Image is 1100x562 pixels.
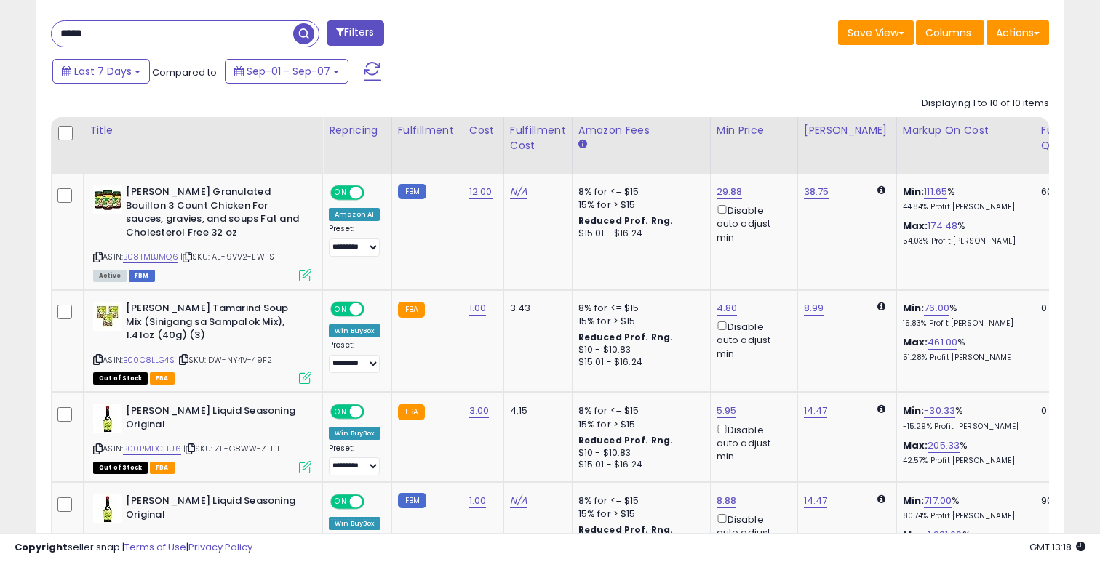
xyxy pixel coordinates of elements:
div: Win BuyBox [329,324,380,337]
div: Repricing [329,123,386,138]
div: 60 [1041,185,1086,198]
p: 15.83% Profit [PERSON_NAME] [903,318,1024,329]
b: Min: [903,494,925,507]
span: FBM [129,270,155,282]
span: Last 7 Days [74,64,132,79]
div: ASIN: [93,404,311,472]
a: 12.00 [469,185,493,199]
div: Amazon AI [329,208,380,221]
span: FBA [150,462,175,474]
div: $15.01 - $16.24 [578,228,699,240]
div: 15% for > $15 [578,507,699,521]
div: Preset: [329,443,380,476]
span: ON [332,187,350,199]
span: FBA [150,372,175,385]
div: Fulfillment Cost [510,123,566,153]
p: 42.57% Profit [PERSON_NAME] [903,456,1024,466]
span: OFF [362,187,386,199]
img: 61A2aElcqWL._SL40_.jpg [93,185,122,214]
a: 14.47 [804,494,828,508]
a: 29.88 [717,185,743,199]
p: 51.28% Profit [PERSON_NAME] [903,353,1024,363]
button: Sep-01 - Sep-07 [225,59,348,84]
div: 4.15 [510,404,561,417]
div: Win BuyBox [329,517,380,530]
div: Min Price [717,123,792,138]
div: [PERSON_NAME] [804,123,890,138]
div: $10 - $10.83 [578,447,699,459]
div: 15% for > $15 [578,418,699,431]
b: Min: [903,301,925,315]
div: Fulfillment [398,123,457,138]
div: 90 [1041,494,1086,507]
th: The percentage added to the cost of goods (COGS) that forms the calculator for Min & Max prices. [896,117,1035,174]
span: Columns [925,25,971,40]
span: Compared to: [152,65,219,79]
div: seller snap | | [15,541,252,555]
b: Reduced Prof. Rng. [578,331,674,343]
a: 8.88 [717,494,737,508]
a: 4.80 [717,301,738,316]
span: | SKU: DW-NY4V-49F2 [177,354,272,366]
small: FBA [398,302,425,318]
small: FBM [398,184,426,199]
div: 15% for > $15 [578,198,699,212]
p: 80.74% Profit [PERSON_NAME] [903,511,1024,521]
div: Preset: [329,340,380,373]
span: | SKU: ZF-G8WW-ZHEF [183,443,282,454]
span: All listings that are currently out of stock and unavailable for purchase on Amazon [93,372,148,385]
span: OFF [362,303,386,316]
button: Filters [327,20,383,46]
div: Cost [469,123,498,138]
div: Fulfillable Quantity [1041,123,1091,153]
b: Min: [903,185,925,198]
a: 111.65 [924,185,947,199]
a: 461.00 [928,335,957,350]
div: % [903,302,1024,329]
span: OFF [362,406,386,418]
p: 54.03% Profit [PERSON_NAME] [903,236,1024,246]
div: % [903,494,1024,521]
div: Displaying 1 to 10 of 10 items [922,97,1049,111]
a: B00PMDCHU6 [123,443,181,455]
a: N/A [510,185,527,199]
b: Max: [903,335,928,349]
span: All listings that are currently out of stock and unavailable for purchase on Amazon [93,462,148,474]
div: 8% for <= $15 [578,404,699,417]
div: % [903,185,1024,212]
div: % [903,439,1024,466]
a: B00C8LLG4S [123,354,175,366]
a: 14.47 [804,404,828,418]
span: ON [332,496,350,508]
a: B08TMBJMQ6 [123,251,178,263]
div: $15.01 - $16.24 [578,459,699,471]
a: Privacy Policy [188,540,252,554]
a: 717.00 [924,494,952,508]
div: 15% for > $15 [578,315,699,328]
a: 1.00 [469,494,487,508]
p: -15.29% Profit [PERSON_NAME] [903,422,1024,432]
b: Max: [903,219,928,233]
div: Disable auto adjust min [717,202,786,244]
span: 2025-09-18 13:18 GMT [1029,540,1085,554]
b: [PERSON_NAME] Granulated Bouillon 3 Count Chicken For sauces, gravies, and soups Fat and Choleste... [126,185,303,243]
span: ON [332,406,350,418]
button: Last 7 Days [52,59,150,84]
a: N/A [510,494,527,508]
small: FBM [398,493,426,508]
b: [PERSON_NAME] Tamarind Soup Mix (Sinigang sa Sampalok Mix), 1.41oz (40g) (3) [126,302,303,346]
div: 8% for <= $15 [578,494,699,507]
div: ASIN: [93,302,311,382]
div: % [903,404,1024,431]
a: 5.95 [717,404,737,418]
div: Disable auto adjust min [717,511,786,553]
b: [PERSON_NAME] Liquid Seasoning Original [126,404,303,435]
strong: Copyright [15,540,68,554]
span: Sep-01 - Sep-07 [247,64,330,79]
small: Amazon Fees. [578,138,587,151]
a: 174.48 [928,219,957,233]
a: 1.00 [469,301,487,316]
span: ON [332,303,350,316]
div: Markup on Cost [903,123,1029,138]
div: 0 [1041,404,1086,417]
